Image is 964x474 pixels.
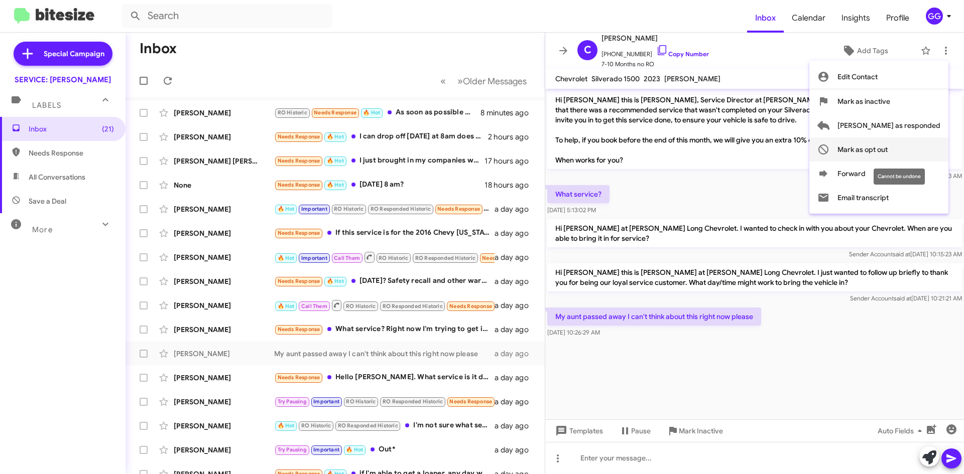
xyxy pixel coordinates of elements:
span: Mark as inactive [837,89,890,113]
button: Email transcript [809,186,948,210]
span: Edit Contact [837,65,878,89]
div: Cannot be undone [874,169,925,185]
span: [PERSON_NAME] as responded [837,113,940,137]
span: Mark as opt out [837,137,888,162]
button: Forward [809,162,948,186]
